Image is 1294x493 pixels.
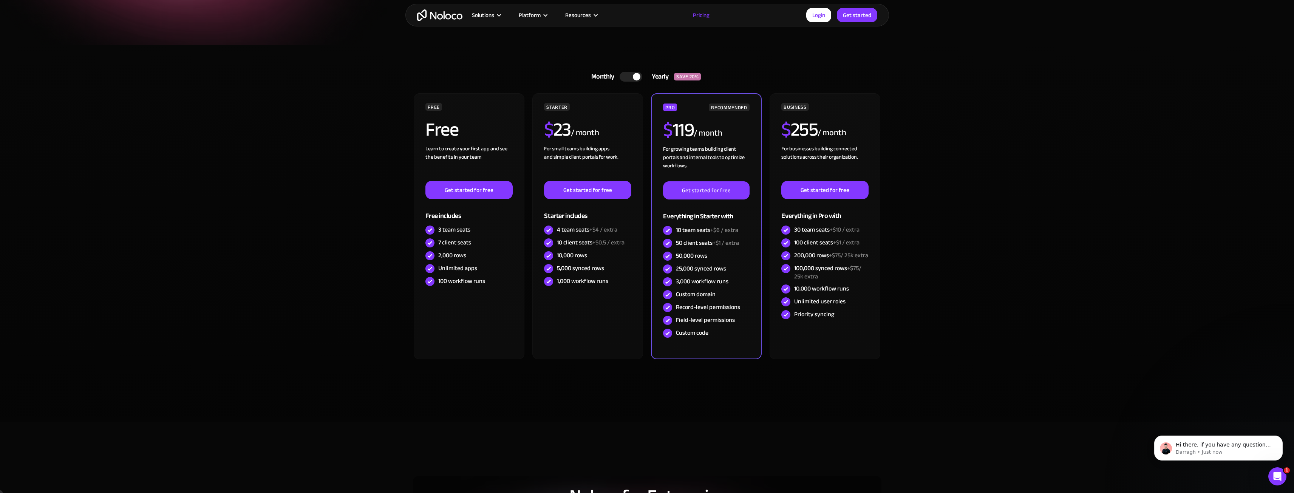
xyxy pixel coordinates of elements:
div: 10 client seats [557,238,625,247]
span: +$75/ 25k extra [829,250,868,261]
div: Yearly [642,71,674,82]
iframe: Intercom live chat [1268,467,1286,485]
iframe: Intercom notifications message [1143,420,1294,473]
div: For small teams building apps and simple client portals for work. ‍ [544,145,631,181]
div: STARTER [544,103,569,111]
div: BUSINESS [781,103,809,111]
div: Learn to create your first app and see the benefits in your team ‍ [425,145,512,181]
a: Get started for free [663,181,749,199]
span: 1 [1284,467,1290,473]
div: For growing teams building client portals and internal tools to optimize workflows. [663,145,749,181]
span: +$1 / extra [833,237,860,248]
div: 100 workflow runs [438,277,485,285]
div: 30 team seats [794,226,860,234]
div: / month [571,127,599,139]
span: +$10 / extra [830,224,860,235]
div: Platform [509,10,556,20]
div: Solutions [462,10,509,20]
h2: Free [425,120,458,139]
div: FREE [425,103,442,111]
div: 200,000 rows [794,251,868,260]
span: $ [544,112,553,147]
a: Get started for free [544,181,631,199]
div: 3 team seats [438,226,470,234]
div: 7 client seats [438,238,471,247]
div: 50,000 rows [676,252,707,260]
span: $ [781,112,791,147]
a: Get started [837,8,877,22]
div: 4 team seats [557,226,617,234]
div: Everything in Pro with [781,199,868,224]
h2: 255 [781,120,818,139]
div: 2,000 rows [438,251,466,260]
div: 100 client seats [794,238,860,247]
div: SAVE 20% [674,73,701,80]
div: Field-level permissions [676,316,735,324]
div: Custom code [676,329,708,337]
a: Pricing [683,10,719,20]
span: +$1 / extra [713,237,739,249]
span: $ [663,112,673,148]
h2: 119 [663,121,694,139]
div: 5,000 synced rows [557,264,604,272]
div: / month [694,127,722,139]
span: +$0.5 / extra [592,237,625,248]
div: Unlimited apps [438,264,477,272]
div: Solutions [472,10,494,20]
div: Everything in Starter with [663,199,749,224]
div: Custom domain [676,290,716,298]
div: 50 client seats [676,239,739,247]
div: For businesses building connected solutions across their organization. ‍ [781,145,868,181]
a: Login [806,8,831,22]
div: 25,000 synced rows [676,264,726,273]
div: 100,000 synced rows [794,264,868,281]
div: Priority syncing [794,310,834,318]
div: Resources [556,10,606,20]
span: +$75/ 25k extra [794,263,861,282]
a: Get started for free [781,181,868,199]
div: 10,000 workflow runs [794,284,849,293]
h2: 23 [544,120,571,139]
div: Record-level permissions [676,303,740,311]
div: Unlimited user roles [794,297,846,306]
div: Starter includes [544,199,631,224]
span: +$6 / extra [710,224,738,236]
div: PRO [663,104,677,111]
div: 10,000 rows [557,251,587,260]
span: +$4 / extra [589,224,617,235]
div: 1,000 workflow runs [557,277,608,285]
div: 10 team seats [676,226,738,234]
div: RECOMMENDED [709,104,749,111]
a: Get started for free [425,181,512,199]
a: home [417,9,462,21]
div: Monthly [582,71,620,82]
div: 3,000 workflow runs [676,277,728,286]
div: Free includes [425,199,512,224]
div: Resources [565,10,591,20]
div: Platform [519,10,541,20]
div: / month [818,127,846,139]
